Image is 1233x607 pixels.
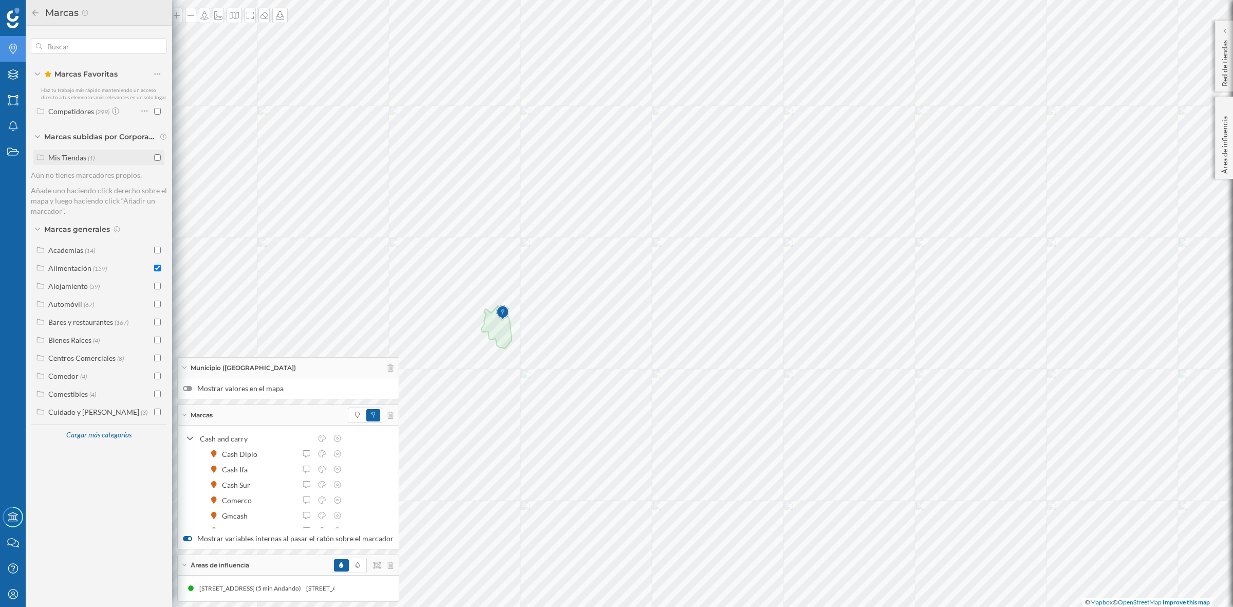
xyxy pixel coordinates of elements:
[60,426,137,444] div: Cargar más categorías
[48,153,86,162] div: Mis Tiendas
[48,408,139,416] div: Cuidado y [PERSON_NAME]
[80,372,87,380] span: (4)
[200,433,312,444] div: Cash and carry
[31,170,167,180] p: Aún no tienes marcadores propios.
[496,303,509,323] img: Marker
[48,107,94,116] div: Competidores
[183,534,394,544] label: Mostrar variables internas al pasar el ratón sobre el marcador
[48,300,82,308] div: Automóvil
[191,363,296,373] span: Municipio ([GEOGRAPHIC_DATA])
[191,561,249,570] span: Áreas de influencia
[93,336,100,344] span: (4)
[222,526,267,537] div: Gros Mercat
[1163,598,1210,606] a: Improve this map
[31,186,167,216] p: Añade uno haciendo click derecho sobre el mapa y luego haciendo click “Añadir un marcador”.
[88,153,95,162] span: (1)
[48,372,79,380] div: Comedor
[1118,598,1162,606] a: OpenStreetMap
[48,264,91,272] div: Alimentación
[41,87,167,100] span: Haz tu trabajo más rápido manteniendo un acceso directo a tus elementos más relevantes en un solo...
[89,390,96,398] span: (4)
[21,7,57,16] span: Soporte
[115,318,128,326] span: (167)
[183,383,394,394] label: Mostrar valores en el mapa
[48,282,88,290] div: Alojamiento
[199,583,306,594] div: [STREET_ADDRESS] (5 min Andando)
[48,336,91,344] div: Bienes Raíces
[96,107,109,116] span: (299)
[84,300,94,308] span: (67)
[1082,598,1212,607] div: © ©
[117,354,124,362] span: (8)
[1090,598,1113,606] a: Mapbox
[1220,112,1230,174] p: Área de influencia
[48,246,83,254] div: Academias
[7,8,20,28] img: Geoblink Logo
[222,495,257,506] div: Comerco
[48,354,116,362] div: Centros Comerciales
[48,390,88,398] div: Comestibles
[89,282,100,290] span: (59)
[48,318,113,326] div: Bares y restaurantes
[44,69,118,79] span: Marcas Favoritas
[141,408,147,416] span: (3)
[1220,36,1230,86] p: Red de tiendas
[191,411,213,420] span: Marcas
[222,480,255,490] div: Cash Sur
[222,510,253,521] div: Gmcash
[44,224,110,234] span: Marcas generales
[40,5,81,21] h2: Marcas
[222,449,263,459] div: Cash Diplo
[222,464,253,475] div: Cash Ifa
[93,264,107,272] span: (159)
[306,583,413,594] div: [STREET_ADDRESS] (5 min Andando)
[85,246,95,254] span: (14)
[44,132,157,142] span: Marcas subidas por Corporación Alimentaria Guissona (BonÀrea)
